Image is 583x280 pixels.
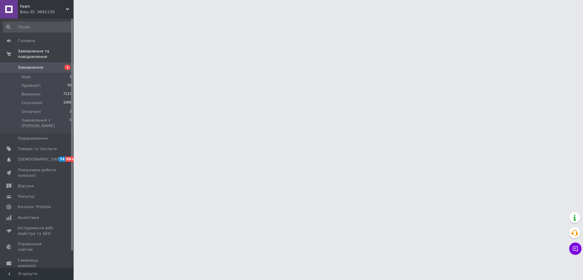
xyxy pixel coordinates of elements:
[18,146,57,152] span: Товари та послуги
[18,258,57,269] span: Гаманець компанії
[70,118,72,129] span: 0
[58,157,65,162] span: 74
[18,204,51,210] span: Каталог ProSale
[18,157,63,162] span: [DEMOGRAPHIC_DATA]
[63,100,72,106] span: 1006
[64,65,71,70] span: 1
[18,194,34,199] span: Покупці
[21,100,42,106] span: Скасовані
[20,4,66,9] span: Fawn
[70,109,72,115] span: 2
[18,215,39,220] span: Аналітика
[20,9,74,15] div: Ваш ID: 3691130
[18,38,35,44] span: Головна
[67,83,72,88] span: 56
[21,83,40,88] span: Прийняті
[18,167,57,178] span: Показники роботи компанії
[569,243,581,255] button: Чат з покупцем
[21,74,30,80] span: Нові
[63,91,72,97] span: 7215
[3,21,72,33] input: Пошук
[18,225,57,236] span: Інструменти веб-майстра та SEO
[21,118,70,129] span: Замовлення з [PERSON_NAME]
[70,74,72,80] span: 1
[18,136,48,141] span: Повідомлення
[65,157,75,162] span: 99+
[18,49,74,60] span: Замовлення та повідомлення
[18,65,43,70] span: Замовлення
[18,241,57,252] span: Управління сайтом
[21,91,40,97] span: Виконані
[18,183,34,189] span: Відгуки
[21,109,41,115] span: Оплачені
